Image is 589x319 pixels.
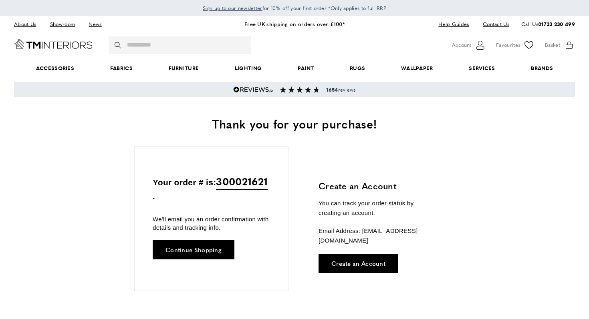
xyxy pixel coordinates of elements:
p: Call Us [521,20,575,28]
span: Create an Account [331,260,385,266]
span: reviews [326,86,355,93]
strong: 1654 [326,86,338,93]
a: 01733 230 499 [538,20,575,28]
p: Your order # is: . [153,173,270,203]
span: Account [452,41,471,49]
span: Accessories [18,56,92,80]
a: News [83,19,107,30]
a: Go to Home page [14,39,93,49]
a: Brands [513,56,571,80]
a: Create an Account [319,254,398,273]
p: We'll email you an order confirmation with details and tracking info. [153,215,270,232]
a: Help Guides [432,19,475,30]
a: Furniture [151,56,217,80]
a: Contact Us [477,19,509,30]
a: Fabrics [92,56,151,80]
span: Continue Shopping [165,247,222,253]
a: Rugs [332,56,383,80]
img: Reviews section [280,86,320,93]
span: Thank you for your purchase! [212,115,377,132]
span: for 10% off your first order *Only applies to full RRP [203,4,386,12]
a: Showroom [44,19,81,30]
img: Reviews.io 5 stars [233,86,273,93]
span: Favourites [496,41,520,49]
button: Search [115,36,123,54]
a: Paint [280,56,332,80]
a: Wallpaper [383,56,451,80]
a: Free UK shipping on orders over £100* [244,20,345,28]
p: You can track your order status by creating an account. [319,199,437,218]
a: About Us [14,19,42,30]
h3: Create an Account [319,180,437,192]
a: Favourites [496,39,535,51]
a: Continue Shopping [153,240,234,259]
button: Customer Account [452,39,486,51]
a: Services [451,56,513,80]
p: Email Address: [EMAIL_ADDRESS][DOMAIN_NAME] [319,226,437,245]
a: Lighting [217,56,280,80]
a: Sign up to our newsletter [203,4,262,12]
span: 300021621 [216,173,268,190]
